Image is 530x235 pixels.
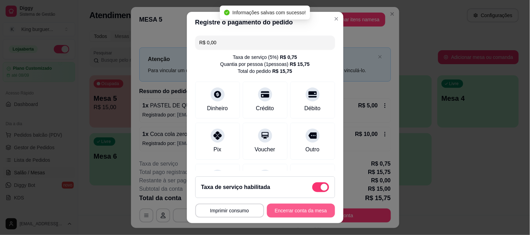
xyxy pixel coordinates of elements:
[255,145,275,154] div: Voucher
[256,104,274,113] div: Crédito
[195,204,264,218] button: Imprimir consumo
[213,145,221,154] div: Pix
[305,145,319,154] div: Outro
[199,36,331,50] input: Ex.: hambúrguer de cordeiro
[233,54,297,61] div: Taxa de serviço ( 5 %)
[220,61,310,68] div: Quantia por pessoa ( 1 pessoas)
[273,68,292,75] div: R$ 15,75
[267,204,335,218] button: Encerrar conta da mesa
[224,10,230,15] span: check-circle
[187,12,343,33] header: Registre o pagamento do pedido
[331,13,342,24] button: Close
[201,183,270,191] h2: Taxa de serviço habilitada
[304,104,320,113] div: Débito
[290,61,310,68] div: R$ 15,75
[280,54,297,61] div: R$ 0,75
[238,68,292,75] div: Total do pedido
[207,104,228,113] div: Dinheiro
[232,10,306,15] span: Informações salvas com sucesso!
